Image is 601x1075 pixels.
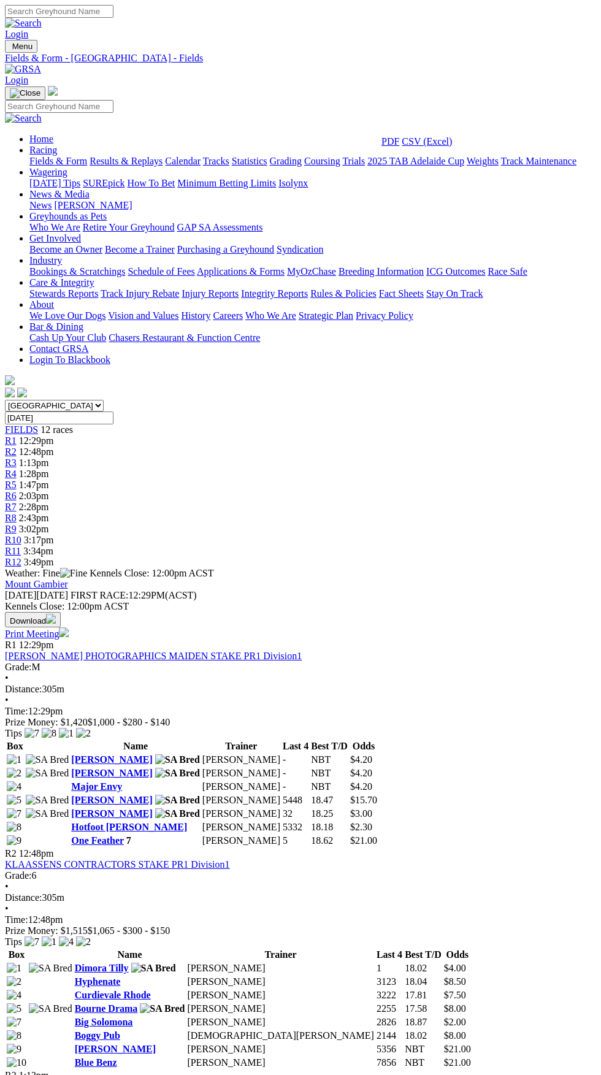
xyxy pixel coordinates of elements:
td: 18.62 [310,835,348,847]
a: [PERSON_NAME] [75,1044,156,1054]
img: 8 [42,728,56,739]
img: 2 [7,976,21,987]
span: Grade: [5,662,32,672]
button: Download [5,612,61,627]
a: Home [29,134,53,144]
a: Hotfoot [PERSON_NAME] [71,822,187,832]
td: - [282,754,309,766]
td: - [282,781,309,793]
a: Privacy Policy [356,310,413,321]
th: Odds [350,740,378,752]
td: 7856 [376,1057,403,1069]
div: M [5,662,596,673]
a: Mount Gambier [5,579,68,589]
a: History [181,310,210,321]
img: 1 [59,728,74,739]
td: 32 [282,808,309,820]
img: logo-grsa-white.png [48,86,58,96]
a: Care & Integrity [29,277,94,288]
a: Fact Sheets [379,288,424,299]
a: News & Media [29,189,90,199]
a: R11 [5,546,21,556]
td: [PERSON_NAME] [186,1057,375,1069]
td: - [282,767,309,779]
img: SA Bred [26,768,69,779]
div: Prize Money: $1,515 [5,925,596,936]
span: R6 [5,491,17,501]
a: Bar & Dining [29,321,83,332]
a: Stay On Track [426,288,483,299]
div: Care & Integrity [29,288,596,299]
span: 12:48pm [19,446,54,457]
span: $3.00 [350,808,372,819]
td: [PERSON_NAME] [186,976,375,988]
td: 17.58 [404,1003,442,1015]
th: Trainer [202,740,281,752]
a: R9 [5,524,17,534]
th: Odds [443,949,472,961]
div: Bar & Dining [29,332,596,343]
a: MyOzChase [287,266,336,277]
span: R1 [5,640,17,650]
span: $15.70 [350,795,377,805]
img: 1 [42,936,56,947]
a: Syndication [277,244,323,254]
input: Search [5,5,113,18]
img: 2 [76,728,91,739]
img: 2 [76,936,91,947]
a: 2025 TAB Adelaide Cup [367,156,464,166]
button: Toggle navigation [5,40,37,53]
td: 5356 [376,1043,403,1055]
th: Name [74,949,186,961]
span: Distance: [5,684,42,694]
span: Time: [5,706,28,716]
div: About [29,310,596,321]
a: Industry [29,255,62,266]
a: CSV (Excel) [402,136,452,147]
span: Box [7,741,23,751]
a: Retire Your Greyhound [83,222,175,232]
span: $4.20 [350,754,372,765]
a: Login To Blackbook [29,354,110,365]
a: Strategic Plan [299,310,353,321]
span: 1:13pm [19,457,49,468]
a: We Love Our Dogs [29,310,105,321]
span: FIRST RACE: [71,590,128,600]
span: $1,065 - $300 - $150 [88,925,170,936]
a: Vision and Values [108,310,178,321]
td: 3222 [376,989,403,1001]
span: Time: [5,914,28,925]
a: Weights [467,156,499,166]
td: 5448 [282,794,309,806]
img: printer.svg [59,627,69,637]
td: NBT [310,754,348,766]
a: Racing [29,145,57,155]
a: Isolynx [278,178,308,188]
a: [PERSON_NAME] [71,795,152,805]
span: $8.50 [444,976,466,987]
td: [PERSON_NAME] [202,794,281,806]
a: [PERSON_NAME] PHOTOGRAPHICS MAIDEN STAKE PR1 Division1 [5,651,302,661]
span: Box [9,949,25,960]
a: Curdievale Rhode [75,990,151,1000]
a: Schedule of Fees [128,266,194,277]
span: R5 [5,480,17,490]
a: [DATE] Tips [29,178,80,188]
td: 18.02 [404,962,442,974]
a: R8 [5,513,17,523]
img: 10 [7,1057,26,1068]
img: 8 [7,1030,21,1041]
th: Last 4 [282,740,309,752]
img: 2 [7,768,21,779]
a: SUREpick [83,178,124,188]
a: Trials [342,156,365,166]
span: 7 [126,835,131,846]
a: Coursing [304,156,340,166]
a: Race Safe [488,266,527,277]
div: Racing [29,156,596,167]
th: Last 4 [376,949,403,961]
img: 9 [7,1044,21,1055]
td: [PERSON_NAME] [186,1003,375,1015]
a: GAP SA Assessments [177,222,263,232]
a: Results & Replays [90,156,163,166]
